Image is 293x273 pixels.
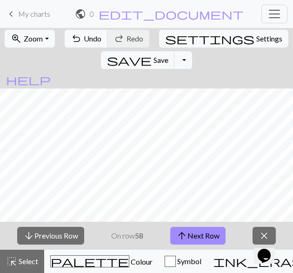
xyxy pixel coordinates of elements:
p: On row [111,230,143,241]
span: help [6,73,51,86]
span: keyboard_arrow_left [6,7,17,20]
strong: 58 [135,231,143,240]
span: Save [153,55,168,64]
span: Select [17,257,38,266]
button: Toggle navigation [261,5,287,23]
button: Symbol [159,250,207,273]
span: save [107,54,152,67]
iframe: chat widget [254,236,284,264]
button: Previous Row [17,227,84,245]
span: palette [51,255,129,268]
i: Settings [165,33,254,44]
span: edit_document [99,7,244,20]
span: settings [165,32,254,45]
button: Zoom [5,30,54,48]
span: Settings [256,33,282,44]
a: My charts [6,6,50,22]
button: Colour [44,250,159,273]
span: My charts [18,9,50,18]
span: Undo [84,34,101,43]
span: Symbol [176,257,201,266]
span: highlight_alt [6,255,17,268]
button: SettingsSettings [159,30,288,48]
span: undo [71,32,82,45]
span: close [259,229,270,242]
span: Colour [129,257,153,266]
button: Save [101,51,175,69]
span: public [75,7,86,20]
span: arrow_upward [176,229,187,242]
span: zoom_in [11,32,22,45]
button: Next Row [170,227,226,245]
h2: 0.jpg / WIP [90,9,94,18]
button: Undo [65,30,108,48]
span: Zoom [24,34,43,43]
span: arrow_downward [23,229,34,242]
